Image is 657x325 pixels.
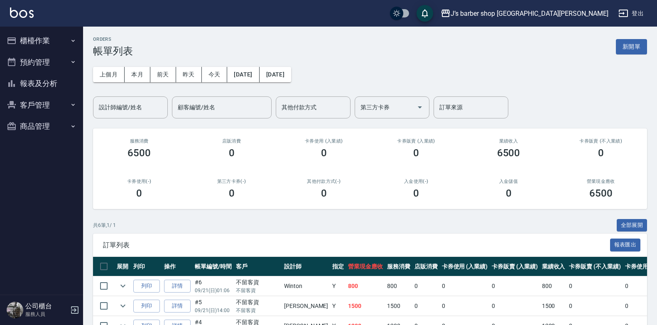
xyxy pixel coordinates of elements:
td: 0 [623,276,657,296]
button: 商品管理 [3,116,80,137]
button: Open [413,101,427,114]
h3: 6500 [497,147,520,159]
p: 09/21 (日) 01:06 [195,287,232,294]
h2: 入金使用(-) [380,179,452,184]
td: 0 [440,296,490,316]
th: 卡券使用 (入業績) [440,257,490,276]
td: 800 [385,276,412,296]
a: 詳情 [164,280,191,293]
td: 0 [412,276,440,296]
button: 報表及分析 [3,73,80,94]
button: expand row [117,300,129,312]
div: 不留客資 [236,278,280,287]
button: 登出 [615,6,647,21]
th: 操作 [162,257,193,276]
h2: 店販消費 [195,138,267,144]
button: 本月 [125,67,150,82]
h2: 卡券販賣 (入業績) [380,138,452,144]
button: expand row [117,280,129,292]
a: 報表匯出 [610,241,641,249]
button: 昨天 [176,67,202,82]
h3: 0 [229,187,235,199]
td: [PERSON_NAME] [282,296,330,316]
th: 卡券販賣 (不入業績) [567,257,623,276]
td: #5 [193,296,234,316]
th: 客戶 [234,257,282,276]
button: 前天 [150,67,176,82]
a: 新開單 [616,42,647,50]
p: 09/21 (日) 14:00 [195,307,232,314]
button: [DATE] [260,67,291,82]
th: 卡券使用(-) [623,257,657,276]
h5: 公司櫃台 [25,302,68,310]
h2: 第三方卡券(-) [195,179,267,184]
a: 詳情 [164,300,191,313]
td: 0 [440,276,490,296]
td: 800 [346,276,385,296]
th: 展開 [115,257,131,276]
h3: 0 [413,147,419,159]
th: 設計師 [282,257,330,276]
h3: 0 [598,147,604,159]
h2: 卡券使用(-) [103,179,175,184]
td: 0 [490,296,540,316]
h3: 0 [229,147,235,159]
button: [DATE] [227,67,259,82]
h3: 0 [506,187,512,199]
button: J’s barber shop [GEOGRAPHIC_DATA][PERSON_NAME] [437,5,612,22]
td: 1500 [346,296,385,316]
h3: 0 [136,187,142,199]
th: 帳單編號/時間 [193,257,234,276]
td: Y [330,296,346,316]
h3: 6500 [127,147,151,159]
th: 指定 [330,257,346,276]
th: 業績收入 [540,257,567,276]
img: Logo [10,7,34,18]
button: 櫃檯作業 [3,30,80,52]
td: 0 [490,276,540,296]
td: 1500 [540,296,567,316]
h3: 服務消費 [103,138,175,144]
button: 列印 [133,280,160,293]
td: 800 [540,276,567,296]
th: 店販消費 [412,257,440,276]
th: 服務消費 [385,257,412,276]
th: 卡券販賣 (入業績) [490,257,540,276]
button: 今天 [202,67,228,82]
th: 營業現金應收 [346,257,385,276]
span: 訂單列表 [103,241,610,249]
td: 0 [412,296,440,316]
td: #6 [193,276,234,296]
h3: 0 [321,147,327,159]
td: Winton [282,276,330,296]
h2: 卡券使用 (入業績) [288,138,360,144]
button: 上個月 [93,67,125,82]
h3: 0 [413,187,419,199]
h2: 卡券販賣 (不入業績) [565,138,637,144]
h3: 0 [321,187,327,199]
button: 預約管理 [3,52,80,73]
h3: 帳單列表 [93,45,133,57]
button: save [417,5,433,22]
td: Y [330,276,346,296]
h2: 營業現金應收 [565,179,637,184]
h3: 6500 [589,187,613,199]
div: J’s barber shop [GEOGRAPHIC_DATA][PERSON_NAME] [451,8,608,19]
button: 客戶管理 [3,94,80,116]
h2: ORDERS [93,37,133,42]
button: 新開單 [616,39,647,54]
img: Person [7,302,23,318]
td: 0 [567,276,623,296]
p: 共 6 筆, 1 / 1 [93,222,116,229]
h2: 入金儲值 [472,179,544,184]
button: 列印 [133,300,160,313]
td: 1500 [385,296,412,316]
div: 不留客資 [236,298,280,307]
button: 全部展開 [617,219,647,232]
button: 報表匯出 [610,239,641,251]
td: 0 [567,296,623,316]
p: 服務人員 [25,310,68,318]
th: 列印 [131,257,162,276]
p: 不留客資 [236,307,280,314]
td: 0 [623,296,657,316]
